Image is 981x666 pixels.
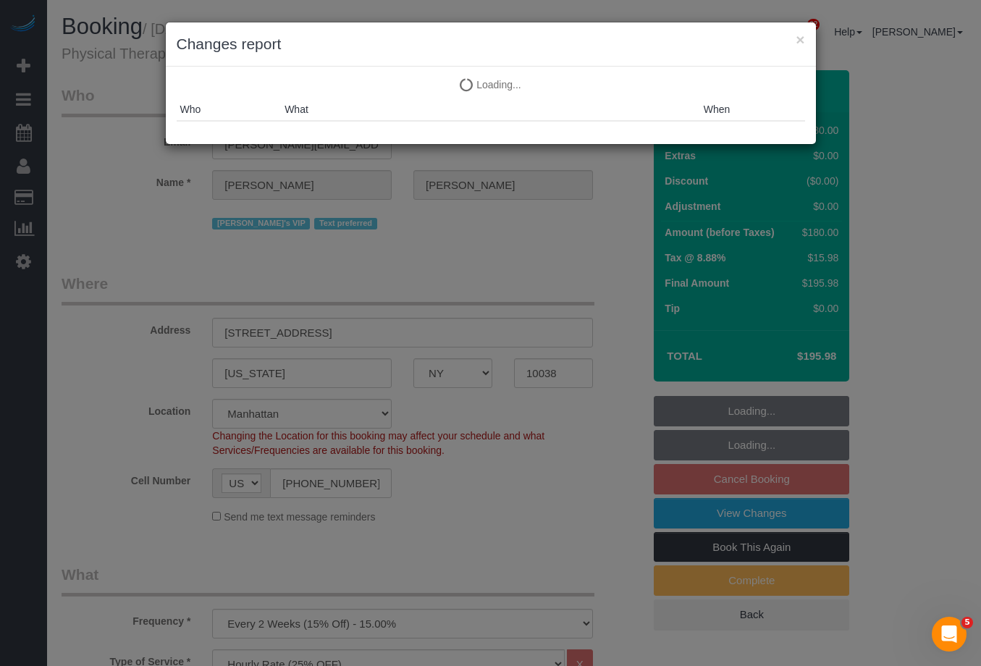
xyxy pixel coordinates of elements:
[961,617,973,628] span: 5
[177,33,805,55] h3: Changes report
[166,22,816,144] sui-modal: Changes report
[932,617,967,652] iframe: Intercom live chat
[281,98,700,121] th: What
[700,98,805,121] th: When
[177,98,282,121] th: Who
[796,32,804,47] button: ×
[177,77,805,92] p: Loading...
